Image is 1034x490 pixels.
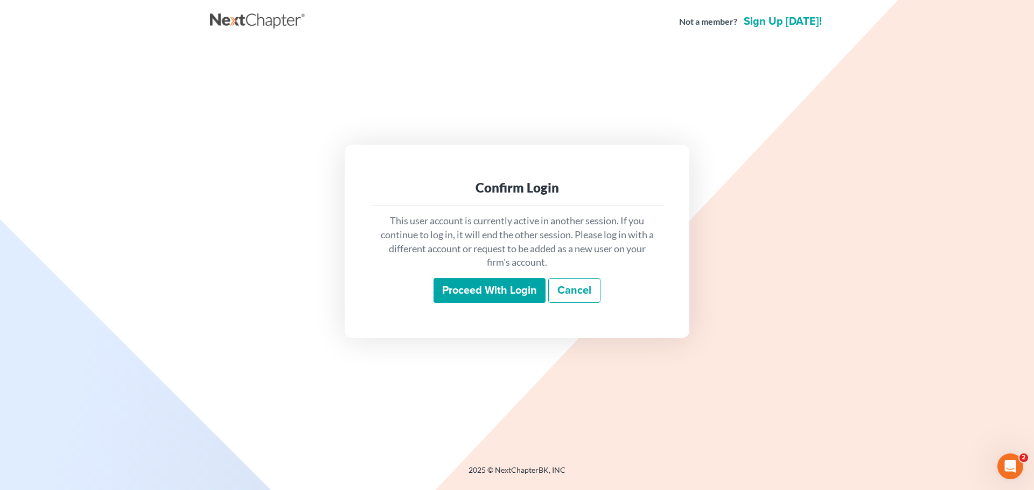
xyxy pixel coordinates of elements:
[997,453,1023,479] iframe: Intercom live chat
[379,214,655,269] p: This user account is currently active in another session. If you continue to log in, it will end ...
[548,278,600,303] a: Cancel
[210,465,824,484] div: 2025 © NextChapterBK, INC
[379,179,655,196] div: Confirm Login
[434,278,546,303] input: Proceed with login
[1019,453,1028,462] span: 2
[679,16,737,28] strong: Not a member?
[742,16,824,27] a: Sign up [DATE]!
